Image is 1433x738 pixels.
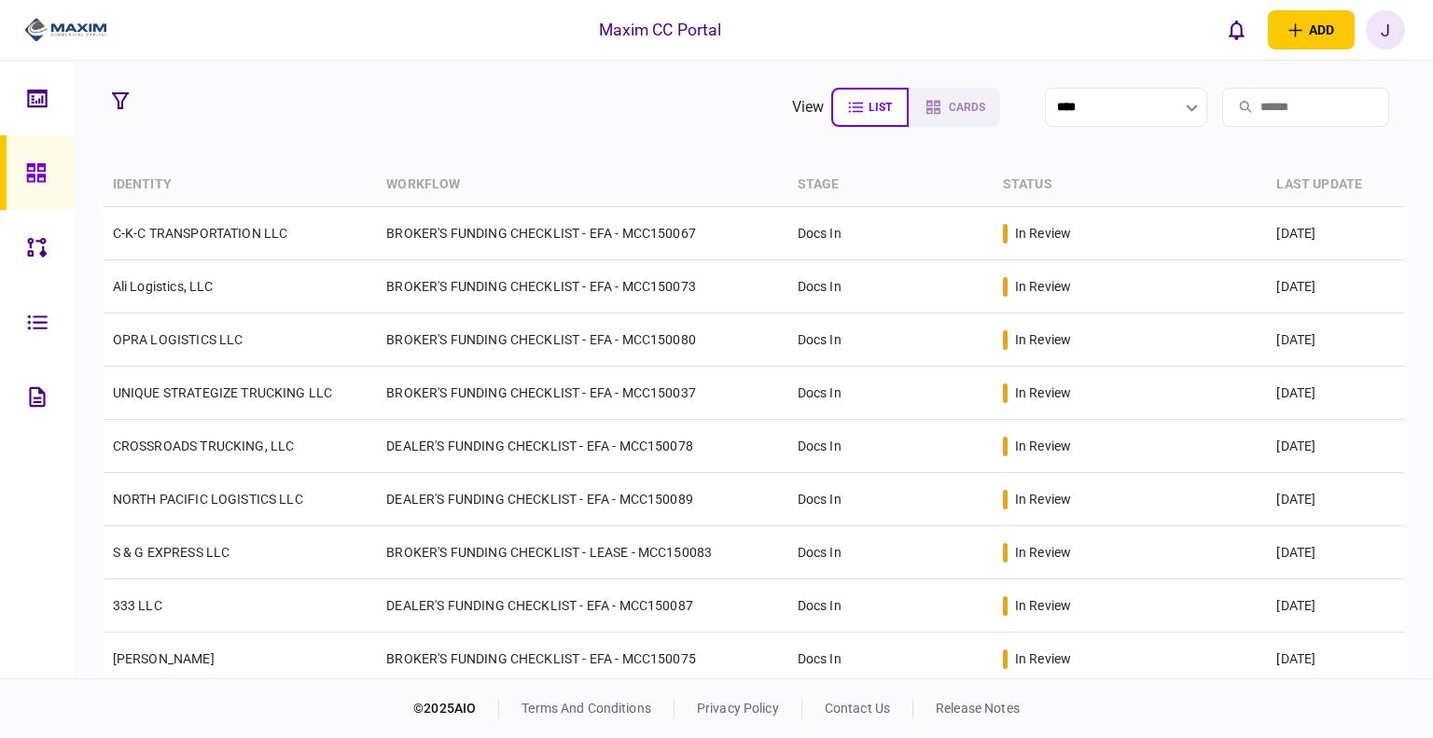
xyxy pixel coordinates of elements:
[1267,420,1404,473] td: [DATE]
[377,633,787,686] td: BROKER'S FUNDING CHECKLIST - EFA - MCC150075
[1015,277,1071,296] div: in review
[113,332,243,347] a: OPRA LOGISTICS LLC
[869,101,892,114] span: list
[377,260,787,313] td: BROKER'S FUNDING CHECKLIST - EFA - MCC150073
[1015,437,1071,455] div: in review
[792,96,825,118] div: view
[1267,313,1404,367] td: [DATE]
[1267,633,1404,686] td: [DATE]
[1015,649,1071,668] div: in review
[113,226,288,241] a: C-K-C TRANSPORTATION LLC
[697,701,779,716] a: privacy policy
[104,163,378,207] th: identity
[1267,473,1404,526] td: [DATE]
[1267,579,1404,633] td: [DATE]
[1015,543,1071,562] div: in review
[788,260,994,313] td: Docs In
[113,545,230,560] a: S & G EXPRESS LLC
[788,313,994,367] td: Docs In
[1267,260,1404,313] td: [DATE]
[1015,224,1071,243] div: in review
[1015,490,1071,508] div: in review
[377,313,787,367] td: BROKER'S FUNDING CHECKLIST - EFA - MCC150080
[788,420,994,473] td: Docs In
[1268,10,1355,49] button: open adding identity options
[1267,367,1404,420] td: [DATE]
[788,633,994,686] td: Docs In
[1267,163,1404,207] th: last update
[377,526,787,579] td: BROKER'S FUNDING CHECKLIST - LEASE - MCC150083
[377,207,787,260] td: BROKER'S FUNDING CHECKLIST - EFA - MCC150067
[377,163,787,207] th: workflow
[1267,526,1404,579] td: [DATE]
[1217,10,1257,49] button: open notifications list
[522,701,651,716] a: terms and conditions
[1015,383,1071,402] div: in review
[1015,330,1071,349] div: in review
[113,492,303,507] a: NORTH PACIFIC LOGISTICS LLC
[949,101,985,114] span: cards
[936,701,1020,716] a: release notes
[599,18,722,42] div: Maxim CC Portal
[113,598,162,613] a: 333 LLC
[994,163,1268,207] th: status
[113,279,214,294] a: Ali Logistics, LLC
[377,367,787,420] td: BROKER'S FUNDING CHECKLIST - EFA - MCC150037
[1267,207,1404,260] td: [DATE]
[1015,596,1071,615] div: in review
[788,473,994,526] td: Docs In
[788,579,994,633] td: Docs In
[788,163,994,207] th: stage
[788,207,994,260] td: Docs In
[113,651,215,666] a: [PERSON_NAME]
[788,367,994,420] td: Docs In
[831,88,909,127] button: list
[377,420,787,473] td: DEALER'S FUNDING CHECKLIST - EFA - MCC150078
[24,16,107,44] img: client company logo
[113,385,333,400] a: UNIQUE STRATEGIZE TRUCKING LLC
[1366,10,1405,49] button: J
[788,526,994,579] td: Docs In
[377,579,787,633] td: DEALER'S FUNDING CHECKLIST - EFA - MCC150087
[825,701,890,716] a: contact us
[909,88,1000,127] button: cards
[413,699,499,718] div: © 2025 AIO
[377,473,787,526] td: DEALER'S FUNDING CHECKLIST - EFA - MCC150089
[113,439,295,453] a: CROSSROADS TRUCKING, LLC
